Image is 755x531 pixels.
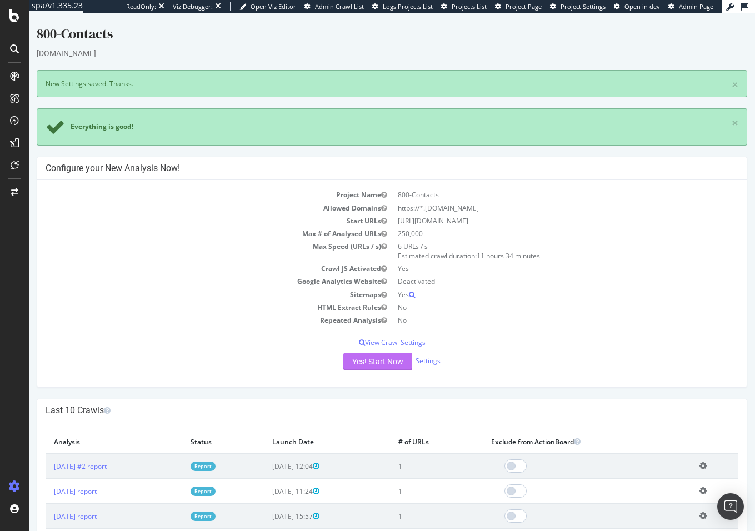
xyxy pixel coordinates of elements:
span: Logs Projects List [383,2,433,11]
span: 11 hours 34 minutes [448,238,511,247]
th: Exclude from ActionBoard [454,417,663,440]
span: Admin Crawl List [315,2,364,11]
div: Everything is good! [42,108,104,118]
h4: Configure your New Analysis Now! [17,149,709,161]
td: HTML Extract Rules [17,288,363,300]
a: Open in dev [614,2,660,11]
td: 250,000 [363,214,710,227]
td: Sitemaps [17,275,363,288]
td: 1 [361,465,454,490]
td: Max # of Analysed URLs [17,214,363,227]
a: Project Settings [550,2,606,11]
a: Projects List [441,2,487,11]
td: 800-Contacts [363,175,710,188]
a: [DATE] report [25,473,68,483]
div: New Settings saved. Thanks. [8,57,718,84]
a: Settings [387,343,412,352]
span: Projects List [452,2,487,11]
span: Open in dev [624,2,660,11]
a: Report [162,498,187,508]
th: Launch Date [235,417,361,440]
th: Analysis [17,417,153,440]
span: Project Page [506,2,542,11]
th: # of URLs [361,417,454,440]
td: 6 URLs / s Estimated crawl duration: [363,227,710,249]
td: 1 [361,440,454,465]
a: Open Viz Editor [239,2,296,11]
a: Admin Crawl List [304,2,364,11]
a: Project Page [495,2,542,11]
a: Admin Page [668,2,713,11]
td: Crawl JS Activated [17,249,363,262]
a: × [703,66,709,77]
td: Project Name [17,175,363,188]
td: No [363,288,710,300]
button: Yes! Start Now [314,339,383,357]
th: Status [153,417,236,440]
td: Yes [363,249,710,262]
div: Viz Debugger: [173,2,213,11]
a: Report [162,473,187,483]
a: Report [162,448,187,458]
span: Open Viz Editor [251,2,296,11]
span: [DATE] 12:04 [243,448,291,458]
div: Open Intercom Messenger [717,493,744,520]
td: No [363,300,710,313]
span: Project Settings [561,2,606,11]
td: Google Analytics Website [17,262,363,274]
td: [URL][DOMAIN_NAME] [363,201,710,214]
p: View Crawl Settings [17,324,709,334]
a: [DATE] #2 report [25,448,78,458]
td: Yes [363,275,710,288]
span: Admin Page [679,2,713,11]
td: Repeated Analysis [17,300,363,313]
a: × [703,104,709,116]
td: 1 [361,490,454,515]
div: [DOMAIN_NAME] [8,34,718,46]
td: Allowed Domains [17,188,363,201]
span: [DATE] 15:57 [243,498,291,508]
span: [DATE] 11:24 [243,473,291,483]
td: https://*.[DOMAIN_NAME] [363,188,710,201]
a: Logs Projects List [372,2,433,11]
a: [DATE] report [25,498,68,508]
div: ReadOnly: [126,2,156,11]
td: Max Speed (URLs / s) [17,227,363,249]
h4: Last 10 Crawls [17,392,709,403]
td: Start URLs [17,201,363,214]
td: Deactivated [363,262,710,274]
div: 800-Contacts [8,11,718,34]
